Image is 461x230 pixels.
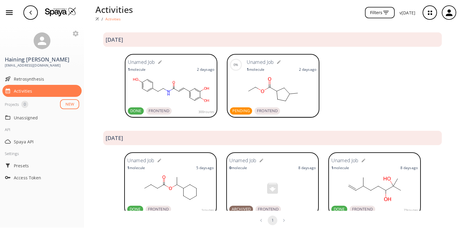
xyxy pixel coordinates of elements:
[365,7,395,19] button: Filters
[331,165,349,170] p: molecule
[227,54,319,119] a: 0%Unamed Job1molecule2 daysagoPENDINGFRONTEND
[2,136,82,148] div: Spaya API
[128,58,155,66] h6: Unamed Job
[2,85,82,97] div: Activities
[247,67,249,72] strong: 1
[128,108,144,114] span: DONE
[331,173,418,203] svg: C=CC(C)CCC(O)C(O)(C)C
[247,58,274,66] h6: Unamed Job
[229,157,257,165] h6: Unamed Job
[125,54,217,119] a: Unamed Job1molecule2 daysagoDONEFRONTEND300routes
[105,16,121,22] p: Activities
[298,165,316,170] p: 8 days ago
[146,108,172,114] span: FRONTEND
[229,165,231,170] strong: 0
[5,63,79,68] span: [EMAIL_ADDRESS][DOMAIN_NAME]
[127,165,129,170] strong: 1
[5,101,19,108] div: Projects
[331,206,347,212] span: DONE
[350,206,375,212] span: FRONTEND
[2,160,82,172] div: Presets
[268,216,277,225] button: page 1
[127,206,143,212] span: DONE
[146,206,171,212] span: FRONTEND
[95,17,99,21] img: Spaya logo
[2,112,82,124] div: Unassigned
[14,139,79,145] span: Spaya API
[106,135,123,141] h3: [DATE]
[328,152,421,217] a: Unamed Job1molecule8 daysagoDONEFRONTEND73routes
[226,152,319,217] a: Unamed Job0molecule8 daysagoARCHIVEDFRONTEND
[255,216,290,225] nav: pagination navigation
[127,173,214,203] svg: CCCC(=O)OC(C)C1CCCCC1
[14,175,79,181] span: Access Token
[14,163,79,169] span: Presets
[14,115,79,121] span: Unassigned
[201,208,214,213] span: 1 routes
[21,101,28,107] span: 0
[299,67,316,72] p: 2 days ago
[14,88,79,94] span: Activities
[399,10,415,16] p: v [DATE]
[198,109,214,115] span: 300 routes
[106,37,123,43] h3: [DATE]
[255,206,281,212] span: FRONTEND
[124,152,217,217] a: Unamed Job1molecule5 daysagoDONEFRONTEND1routes
[2,172,82,184] div: Access Token
[45,7,76,16] img: Logo Spaya
[229,206,253,212] span: ARCHIVED
[229,165,247,170] p: molecule
[60,99,79,109] button: NEW
[128,67,146,72] p: molecule
[197,67,214,72] p: 2 days ago
[331,165,333,170] strong: 1
[247,67,264,72] p: molecule
[331,157,359,165] h6: Unamed Job
[2,73,82,85] div: Retrosynthesis
[5,56,79,63] h3: Haining [PERSON_NAME]
[14,76,79,82] span: Retrosynthesis
[230,75,316,105] svg: CCOC(C1CCC(C)C1)=O
[101,16,103,22] li: /
[128,67,130,72] strong: 1
[255,108,280,114] span: FRONTEND
[196,165,214,170] p: 5 days ago
[234,62,238,67] div: 0%
[127,157,155,165] h6: Unamed Job
[404,208,418,213] span: 73 routes
[128,75,214,105] svg: O=C(/C=C/c1ccc(O)c(O)c1)NCCc1ccc(O)cc1
[230,108,252,114] span: PENDING
[95,3,133,16] p: Activities
[127,165,145,170] p: molecule
[400,165,418,170] p: 8 days ago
